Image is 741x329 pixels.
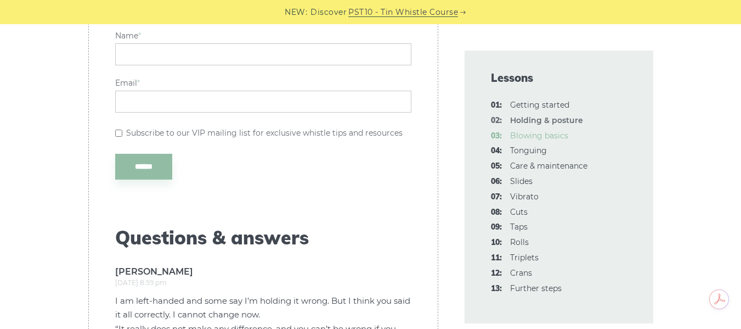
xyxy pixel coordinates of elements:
span: 01: [491,99,502,112]
label: Subscribe to our VIP mailing list for exclusive whistle tips and resources [126,129,403,138]
span: 02: [491,114,502,127]
span: 13: [491,282,502,295]
span: 09: [491,221,502,234]
span: Lessons [491,70,627,86]
a: 13:Further steps [510,283,562,293]
a: 11:Triplets [510,253,539,263]
time: [DATE] 8:59 pm [115,278,167,287]
span: NEW: [285,6,307,19]
span: Questions & answers [115,227,411,249]
span: 03: [491,130,502,143]
span: 08: [491,206,502,219]
span: 04: [491,144,502,158]
a: 06:Slides [510,176,533,186]
a: 04:Tonguing [510,146,547,155]
a: 01:Getting started [510,100,569,110]
a: 09:Taps [510,222,528,232]
span: 06: [491,175,502,188]
a: 03:Blowing basics [510,131,568,141]
span: 12: [491,267,502,280]
a: 05:Care & maintenance [510,161,587,171]
a: 07:Vibrato [510,192,539,202]
span: 05: [491,160,502,173]
b: [PERSON_NAME] [115,267,411,276]
span: 10: [491,236,502,249]
span: 07: [491,191,502,204]
span: Discover [310,6,347,19]
strong: Holding & posture [510,115,583,125]
span: 11: [491,252,502,265]
label: Name [115,31,411,41]
a: 08:Cuts [510,207,528,217]
label: Email [115,79,411,88]
a: 12:Crans [510,268,532,278]
a: 10:Rolls [510,237,529,247]
a: PST10 - Tin Whistle Course [348,6,458,19]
